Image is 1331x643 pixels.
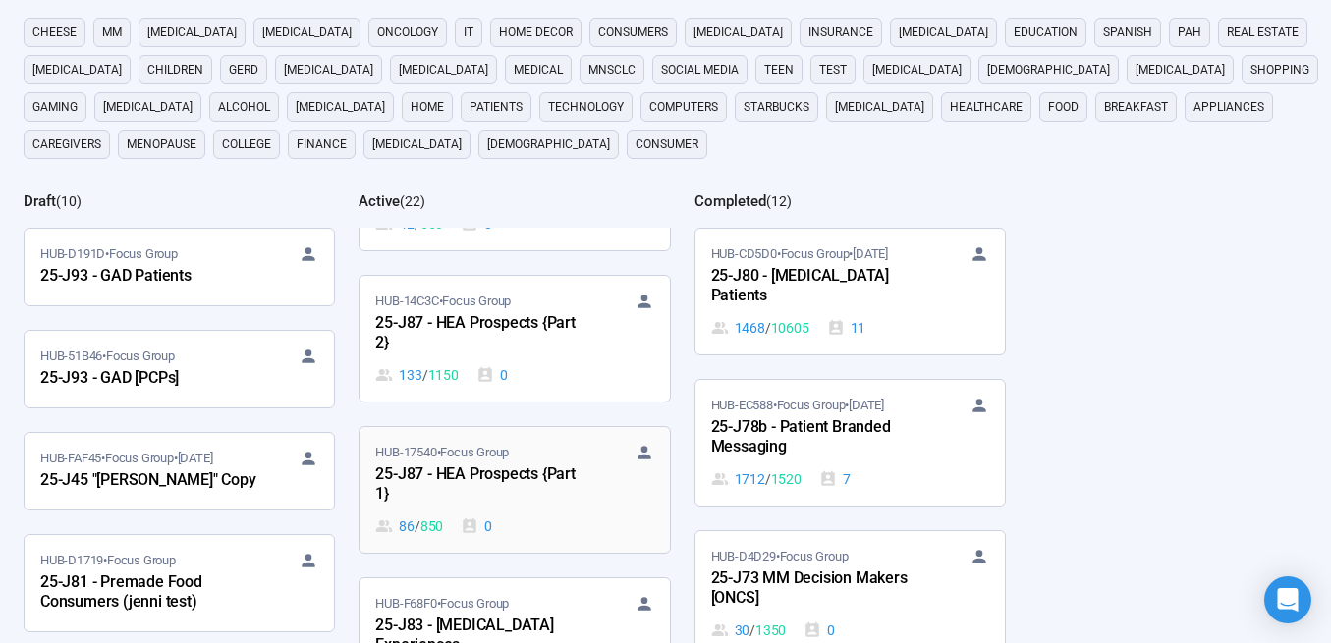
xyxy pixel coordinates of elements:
[695,380,1005,506] a: HUB-EC588•Focus Group•[DATE]25-J78b - Patient Branded Messaging1712 / 15207
[749,619,755,641] span: /
[499,23,573,42] span: home decor
[872,60,962,80] span: [MEDICAL_DATA]
[102,23,122,42] span: MM
[819,60,847,80] span: Test
[1264,576,1311,623] div: Open Intercom Messenger
[1048,97,1079,117] span: Food
[375,364,458,386] div: 133
[711,468,802,490] div: 1712
[178,451,213,465] time: [DATE]
[40,468,256,494] div: 25-J45 "[PERSON_NAME]" Copy
[32,23,77,42] span: cheese
[375,462,591,508] div: 25-J87 - HEA Prospects {Part 1}
[764,60,794,80] span: Teen
[372,134,462,154] span: [MEDICAL_DATA]
[377,23,438,42] span: oncology
[420,515,443,537] span: 850
[598,23,668,42] span: consumers
[487,134,610,154] span: [DEMOGRAPHIC_DATA]
[296,97,385,117] span: [MEDICAL_DATA]
[711,264,927,309] div: 25-J80 - [MEDICAL_DATA] Patients
[422,364,428,386] span: /
[827,317,866,339] div: 11
[636,134,698,154] span: consumer
[147,23,237,42] span: [MEDICAL_DATA]
[40,570,256,616] div: 25-J81 - Premade Food Consumers (jenni test)
[711,396,884,415] span: HUB-EC588 • Focus Group •
[284,60,373,80] span: [MEDICAL_DATA]
[1250,60,1309,80] span: shopping
[375,594,509,614] span: HUB-F68F0 • Focus Group
[766,193,792,209] span: ( 12 )
[40,264,256,290] div: 25-J93 - GAD Patients
[399,60,488,80] span: [MEDICAL_DATA]
[695,229,1005,354] a: HUB-CD5D0•Focus Group•[DATE]25-J80 - [MEDICAL_DATA] Patients1468 / 1060511
[649,97,718,117] span: computers
[694,192,766,210] h2: Completed
[375,292,511,311] span: HUB-14C3C • Focus Group
[24,192,56,210] h2: Draft
[1104,97,1168,117] span: breakfast
[40,366,256,392] div: 25-J93 - GAD [PCPs]
[360,276,669,402] a: HUB-14C3C•Focus Group25-J87 - HEA Prospects {Part 2}133 / 11500
[375,311,591,356] div: 25-J87 - HEA Prospects {Part 2}
[40,551,176,570] span: HUB-D1719 • Focus Group
[360,427,669,553] a: HUB-17540•Focus Group25-J87 - HEA Prospects {Part 1}86 / 8500
[711,415,927,460] div: 25-J78b - Patient Branded Messaging
[32,60,122,80] span: [MEDICAL_DATA]
[771,317,809,339] span: 10605
[40,244,178,264] span: HUB-D191D • Focus Group
[262,23,352,42] span: [MEDICAL_DATA]
[711,317,809,339] div: 1468
[744,97,809,117] span: starbucks
[548,97,624,117] span: technology
[1014,23,1078,42] span: education
[711,619,787,641] div: 30
[1178,23,1201,42] span: PAH
[222,134,271,154] span: college
[711,566,927,612] div: 25-J73 MM Decision Makers [ONCS]
[693,23,783,42] span: [MEDICAL_DATA]
[1227,23,1299,42] span: real estate
[461,515,492,537] div: 0
[819,468,851,490] div: 7
[711,244,888,264] span: HUB-CD5D0 • Focus Group •
[25,229,334,305] a: HUB-D191D•Focus Group25-J93 - GAD Patients
[25,331,334,407] a: HUB-51B46•Focus Group25-J93 - GAD [PCPs]
[808,23,873,42] span: Insurance
[464,23,473,42] span: it
[127,134,196,154] span: menopause
[661,60,739,80] span: social media
[711,547,849,566] span: HUB-D4D29 • Focus Group
[415,515,420,537] span: /
[771,468,802,490] span: 1520
[40,347,175,366] span: HUB-51B46 • Focus Group
[103,97,193,117] span: [MEDICAL_DATA]
[297,134,347,154] span: finance
[765,468,771,490] span: /
[359,192,400,210] h2: Active
[470,97,523,117] span: Patients
[950,97,1023,117] span: healthcare
[32,134,101,154] span: caregivers
[755,619,786,641] span: 1350
[375,515,443,537] div: 86
[428,364,459,386] span: 1150
[147,60,203,80] span: children
[804,619,835,641] div: 0
[411,97,444,117] span: home
[375,443,509,462] span: HUB-17540 • Focus Group
[765,317,771,339] span: /
[32,97,78,117] span: gaming
[56,193,82,209] span: ( 10 )
[1193,97,1264,117] span: appliances
[853,246,888,261] time: [DATE]
[476,364,508,386] div: 0
[835,97,924,117] span: [MEDICAL_DATA]
[987,60,1110,80] span: [DEMOGRAPHIC_DATA]
[400,193,425,209] span: ( 22 )
[1103,23,1152,42] span: Spanish
[588,60,636,80] span: mnsclc
[1136,60,1225,80] span: [MEDICAL_DATA]
[25,433,334,509] a: HUB-FAF45•Focus Group•[DATE]25-J45 "[PERSON_NAME]" Copy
